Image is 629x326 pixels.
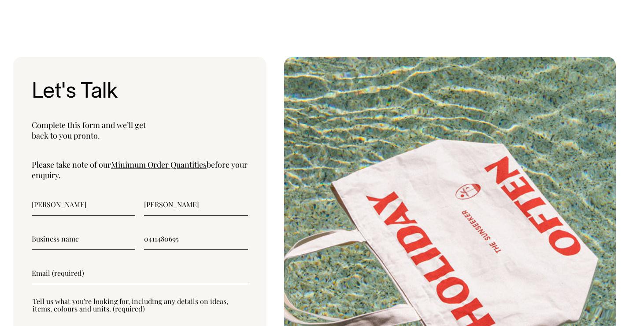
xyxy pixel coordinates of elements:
[32,194,135,216] input: First name (required)
[32,120,248,141] p: Complete this form and we’ll get back to you pronto.
[111,159,207,170] a: Minimum Order Quantities
[32,262,248,284] input: Email (required)
[144,194,248,216] input: Last name (required)
[32,228,135,250] input: Business name
[32,81,248,104] h3: Let's Talk
[32,159,248,180] p: Please take note of our before your enquiry.
[144,228,248,250] input: Phone (required)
